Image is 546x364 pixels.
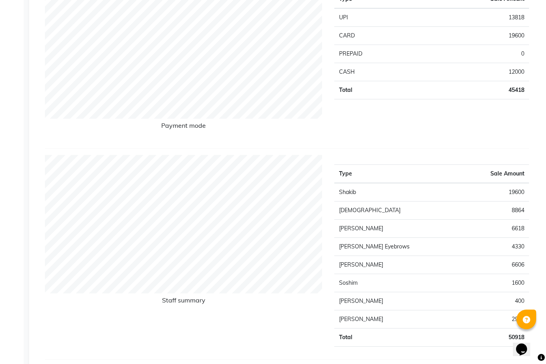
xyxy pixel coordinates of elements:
[460,292,529,310] td: 400
[334,238,460,256] td: [PERSON_NAME] Eyebrows
[334,45,418,63] td: PREPAID
[460,329,529,347] td: 50918
[418,63,529,81] td: 12000
[418,81,529,99] td: 45418
[334,256,460,274] td: [PERSON_NAME]
[334,81,418,99] td: Total
[334,202,460,220] td: [DEMOGRAPHIC_DATA]
[460,202,529,220] td: 8864
[334,310,460,329] td: [PERSON_NAME]
[334,165,460,183] th: Type
[460,310,529,329] td: 2900
[334,220,460,238] td: [PERSON_NAME]
[460,165,529,183] th: Sale Amount
[460,238,529,256] td: 4330
[45,122,322,133] h6: Payment mode
[418,8,529,27] td: 13818
[334,63,418,81] td: CASH
[460,183,529,202] td: 19600
[460,274,529,292] td: 1600
[460,256,529,274] td: 6606
[334,27,418,45] td: CARD
[334,274,460,292] td: Soshim
[334,292,460,310] td: [PERSON_NAME]
[513,332,538,356] iframe: chat widget
[418,27,529,45] td: 19600
[334,329,460,347] td: Total
[334,183,460,202] td: Shakib
[460,220,529,238] td: 6618
[334,8,418,27] td: UPI
[418,45,529,63] td: 0
[45,297,322,307] h6: Staff summary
